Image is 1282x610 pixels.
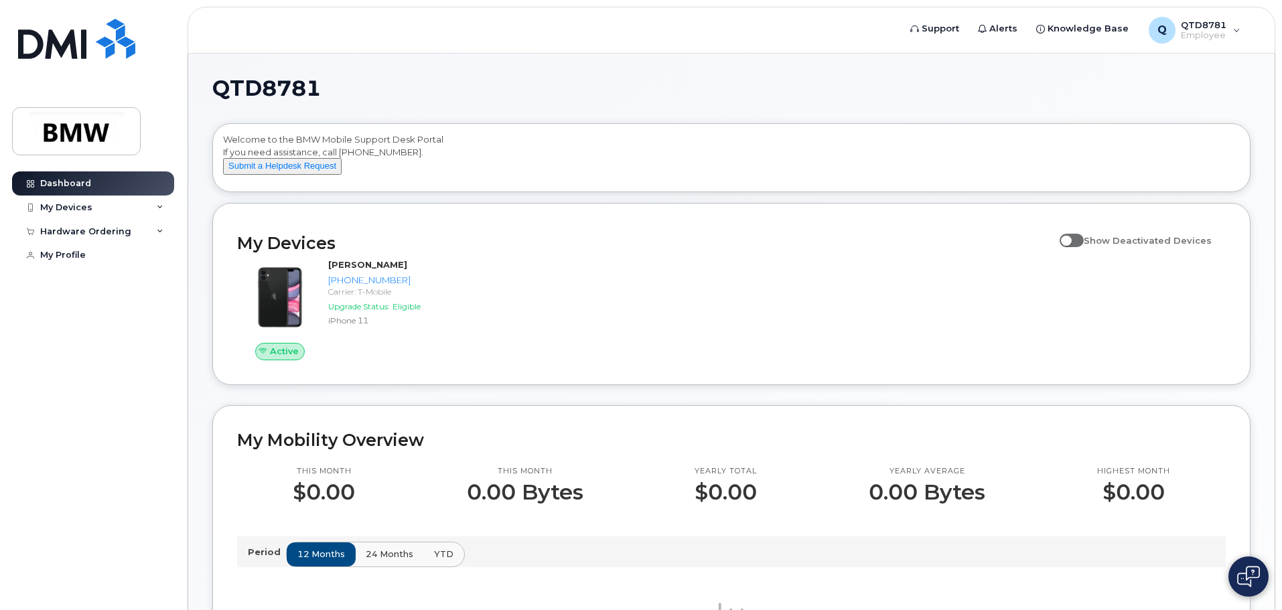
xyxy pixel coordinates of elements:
span: YTD [434,548,453,560]
a: Submit a Helpdesk Request [223,160,342,171]
strong: [PERSON_NAME] [328,259,407,270]
h2: My Mobility Overview [237,430,1226,450]
p: $0.00 [695,480,757,504]
div: Welcome to the BMW Mobile Support Desk Portal If you need assistance, call [PHONE_NUMBER]. [223,133,1240,187]
p: This month [293,466,355,477]
p: $0.00 [1097,480,1170,504]
span: Show Deactivated Devices [1084,235,1212,246]
input: Show Deactivated Devices [1060,228,1070,238]
img: iPhone_11.jpg [248,265,312,329]
p: This month [467,466,583,477]
p: $0.00 [293,480,355,504]
p: 0.00 Bytes [869,480,985,504]
p: Period [248,546,286,558]
div: iPhone 11 [328,315,467,326]
span: Upgrade Status: [328,301,390,311]
p: Yearly average [869,466,985,477]
img: Open chat [1237,566,1260,587]
p: 0.00 Bytes [467,480,583,504]
span: QTD8781 [212,78,321,98]
p: Highest month [1097,466,1170,477]
span: Active [270,345,299,358]
div: [PHONE_NUMBER] [328,274,467,287]
span: Eligible [393,301,421,311]
h2: My Devices [237,233,1053,253]
a: Active[PERSON_NAME][PHONE_NUMBER]Carrier: T-MobileUpgrade Status:EligibleiPhone 11 [237,258,472,360]
p: Yearly total [695,466,757,477]
div: Carrier: T-Mobile [328,286,467,297]
button: Submit a Helpdesk Request [223,158,342,175]
span: 24 months [366,548,413,560]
